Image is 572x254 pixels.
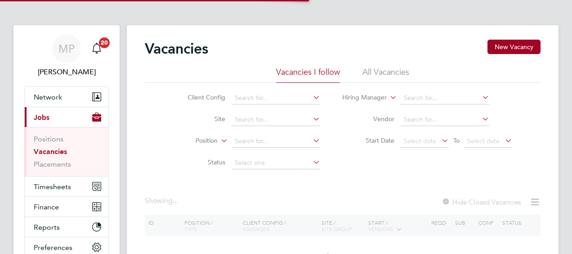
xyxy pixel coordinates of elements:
[276,67,340,83] li: Vacancies I follow
[343,136,394,145] label: Start Date
[362,67,409,83] li: All Vacancies
[401,92,489,104] input: Search for...
[34,113,49,122] span: Jobs
[174,115,225,123] label: Site
[232,135,320,148] input: Search for...
[25,177,108,196] button: Timesheets
[34,223,60,231] span: Reports
[442,198,521,206] label: Hide Closed Vacancies
[401,113,489,126] input: Search for...
[232,157,320,169] input: Select one
[173,196,178,205] span: ...
[166,136,218,145] label: Position
[34,135,63,143] a: Positions
[99,37,110,48] span: 20
[232,92,320,104] input: Search for...
[88,34,106,63] a: 20
[404,137,436,145] span: Select date
[174,93,225,101] label: Client Config
[34,93,62,101] span: Network
[25,197,108,217] button: Finance
[145,40,208,58] h2: Vacancies
[487,40,541,54] button: New Vacancy
[451,135,462,146] span: To
[24,67,109,77] span: Mark Pendergast
[25,107,108,127] button: Jobs
[34,160,71,168] a: Placements
[467,137,500,145] span: Select date
[24,34,109,77] a: MP[PERSON_NAME]
[335,93,387,102] label: Hiring Manager
[34,243,72,252] span: Preferences
[34,182,71,191] span: Timesheets
[25,87,108,107] button: Network
[145,196,180,206] div: Showing
[34,147,67,156] a: Vacancies
[174,158,225,166] label: Status
[25,127,108,176] div: Jobs
[343,115,394,123] label: Vendor
[232,113,320,126] input: Search for...
[58,43,75,54] span: MP
[34,203,59,211] span: Finance
[25,217,108,237] button: Reports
